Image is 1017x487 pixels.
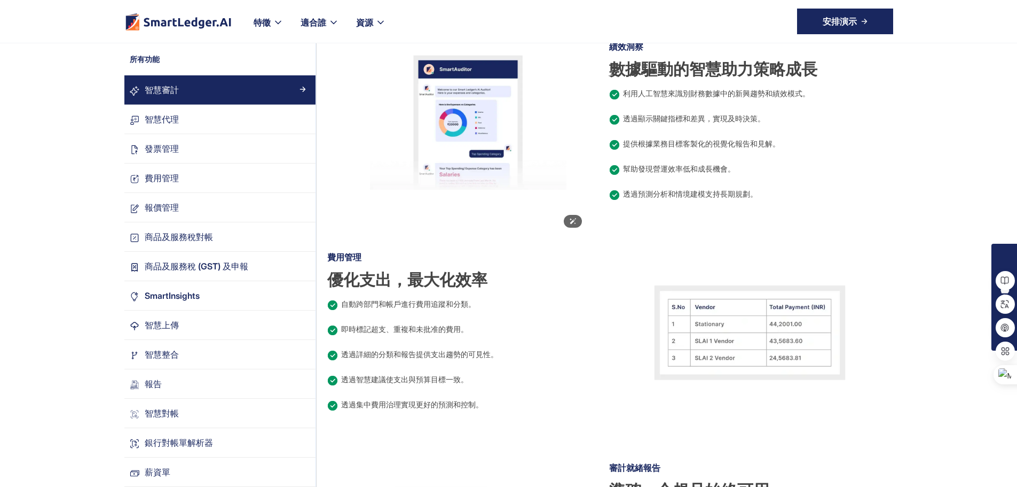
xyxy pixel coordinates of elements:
img: 右箭頭藍色 [299,292,306,298]
a: 智慧審計右箭頭藍色 [124,75,316,105]
font: 適合誰 [301,17,326,28]
a: 報告右箭頭藍色 [124,369,316,399]
img: 右箭頭藍色 [299,204,306,210]
div: 適合誰 [292,15,348,43]
img: 右箭頭藍色 [299,380,306,386]
img: 右箭頭藍色 [299,145,306,151]
img: 右箭頭藍色 [299,409,306,416]
img: 右箭頭藍色 [299,115,306,122]
font: 商品及服務稅 (GST) 及申報 [145,261,248,272]
font: SmartInsights [145,290,200,301]
font: 資源 [356,17,373,28]
a: 智慧整合右箭頭藍色 [124,340,316,369]
font: 報價管理 [145,202,179,213]
img: 右箭頭藍色 [299,468,306,475]
font: 優化支出，最大化效率 [327,270,487,289]
font: 透過集中費用治理實現更好的預測和控制。 [341,400,483,409]
font: 透過詳細的分類和報告提供支出趨勢的可見性。 [341,350,498,359]
a: 智慧對帳右箭頭藍色 [124,399,316,428]
a: SmartInsights右箭頭藍色 [124,281,316,311]
font: 自動跨部門和帳戶進行費用追蹤和分類。 [341,299,476,308]
a: 費用管理右箭頭藍色 [124,164,316,193]
font: 安排演示 [823,16,857,27]
img: 右箭頭藍色 [299,262,306,269]
font: 智慧代理 [145,114,179,125]
img: 右箭頭藍色 [299,351,306,357]
a: 智慧代理右箭頭藍色 [124,105,316,134]
a: 商品及服務稅對帳右箭頭藍色 [124,222,316,252]
a: 家 [124,13,232,30]
font: 智慧對帳 [145,408,179,419]
font: 利用人工智慧來識別財務數據中的新興趨勢和績效模式。 [623,89,810,98]
font: 績效洞察 [609,41,643,52]
font: 商品及服務稅對帳 [145,231,213,242]
a: 薪資單右箭頭藍色 [124,458,316,487]
font: 審計就緒報告 [609,462,660,473]
font: 提供根據業務目標客製化的視覺化報告和見解。 [623,139,780,148]
img: 右箭頭藍色 [299,439,306,445]
font: 費用管理 [145,173,179,183]
img: 右箭頭藍色 [299,233,306,239]
a: 智慧上傳右箭頭藍色 [124,311,316,340]
font: 透過預測分析和情境建模支持長期規劃。 [623,189,758,198]
font: 發票管理 [145,143,179,154]
font: 特徵 [254,17,271,28]
img: 右箭頭藍色 [299,174,306,181]
font: 所有功能 [130,55,160,64]
img: 向右箭頭圖標 [861,18,868,25]
font: 即時標記超支、重複和未批准的費用。 [341,324,468,334]
font: 透過顯示關鍵指標和差異，實現及時決策。 [623,114,765,123]
a: 安排演示 [797,9,893,34]
font: 薪資單 [145,467,170,477]
img: 頁尾標誌 [124,13,232,30]
font: 數據驅動的智慧助力策略成長 [609,59,817,79]
img: 右箭頭藍色 [299,86,306,92]
div: 特徵 [245,15,292,43]
font: 智慧上傳 [145,320,179,330]
a: 商品及服務稅 (GST) 及申報右箭頭藍色 [124,252,316,281]
a: 報價管理右箭頭藍色 [124,193,316,222]
img: 右箭頭藍色 [299,321,306,328]
font: 銀行對帳單解析器 [145,437,213,448]
div: 資源 [348,15,395,43]
font: 智慧審計 [145,84,179,95]
font: 幫助發現營運效率低和成長機會。 [623,164,735,173]
font: 報告 [145,378,162,389]
a: 銀行對帳單解析器右箭頭藍色 [124,428,316,458]
font: 智慧整合 [145,349,179,360]
font: 費用管理 [327,252,361,262]
a: 發票管理右箭頭藍色 [124,134,316,164]
font: 透過智慧建議使支出與預算目標一致。 [341,375,468,384]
